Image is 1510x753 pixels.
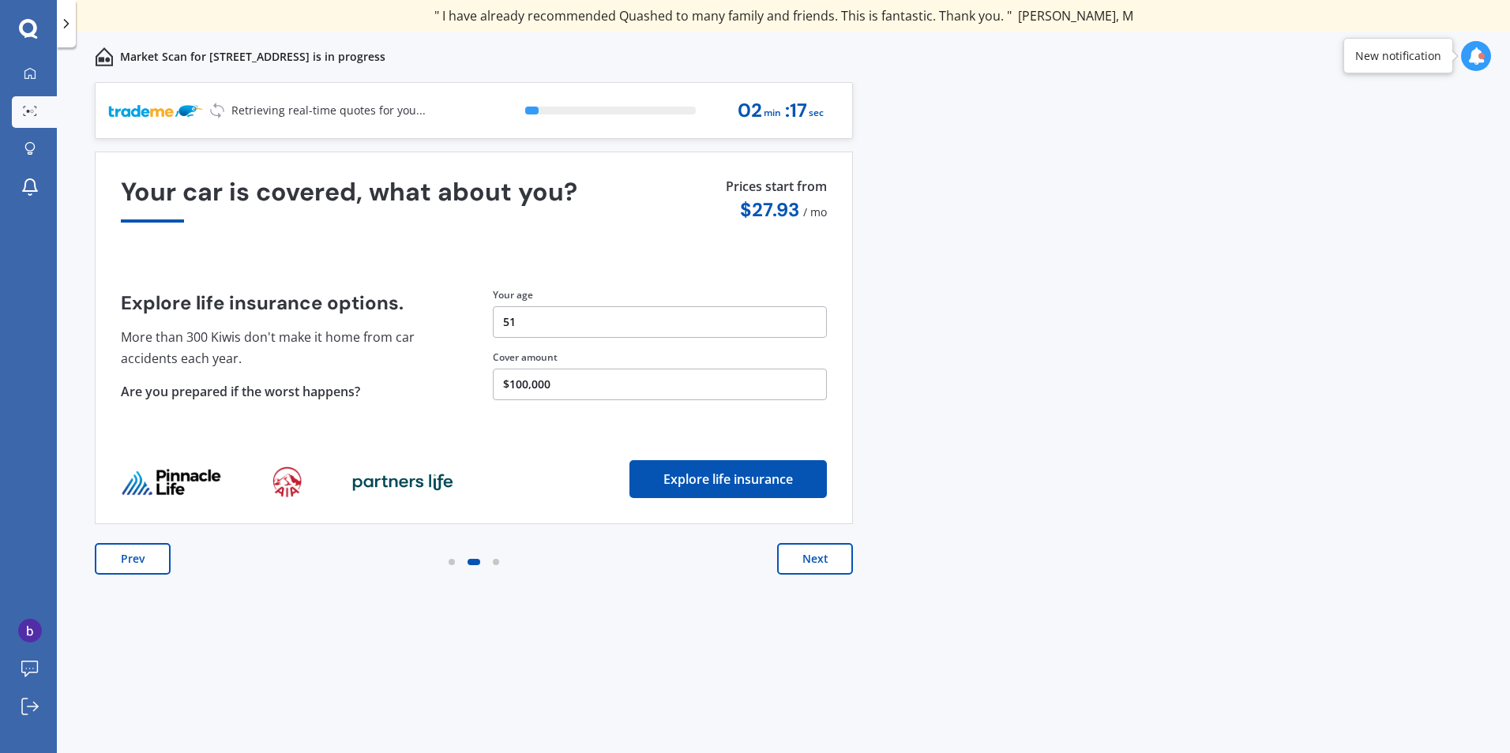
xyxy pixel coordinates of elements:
[120,49,385,65] p: Market Scan for [STREET_ADDRESS] is in progress
[231,103,426,118] p: Retrieving real-time quotes for you...
[272,466,302,498] img: life_provider_logo_1
[352,473,453,492] img: life_provider_logo_2
[121,178,827,223] div: Your car is covered, what about you?
[121,327,455,369] p: More than 300 Kiwis don't make it home from car accidents each year.
[777,543,853,575] button: Next
[764,103,781,124] span: min
[803,204,827,219] span: / mo
[95,47,114,66] img: home-and-contents.b802091223b8502ef2dd.svg
[785,100,807,122] span: : 17
[18,619,42,642] img: ACg8ocK58PGaYI3p3jUSxrV7ju7u2F7YvEd_yINIrz5uA5kdtAilLA=s96-c
[726,178,827,199] p: Prices start from
[493,306,827,338] button: 51
[121,468,222,496] img: life_provider_logo_0
[809,103,824,124] span: sec
[493,288,827,302] div: Your age
[95,543,171,575] button: Prev
[1355,48,1441,64] div: New notification
[493,350,827,365] div: Cover amount
[493,369,827,400] button: $100,000
[740,197,799,222] span: $ 27.93
[121,292,455,314] h4: Explore life insurance options.
[629,460,827,498] button: Explore life insurance
[738,100,762,122] span: 02
[121,383,360,400] span: Are you prepared if the worst happens?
